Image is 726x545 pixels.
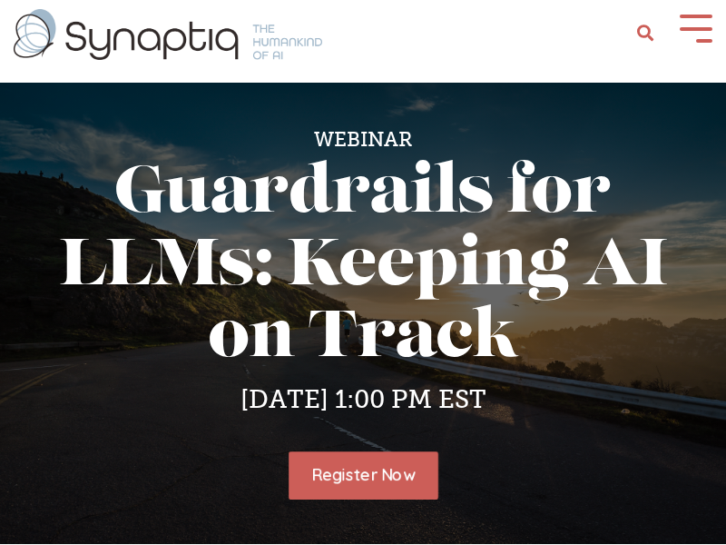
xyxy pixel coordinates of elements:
h4: [DATE] 1:00 PM EST [50,384,676,415]
a: Register Now [289,451,438,500]
h5: Webinar [50,128,676,152]
h1: Guardrails for LLMs: Keeping AI on Track [50,160,676,376]
img: synaptiq logo-1 [14,9,322,60]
